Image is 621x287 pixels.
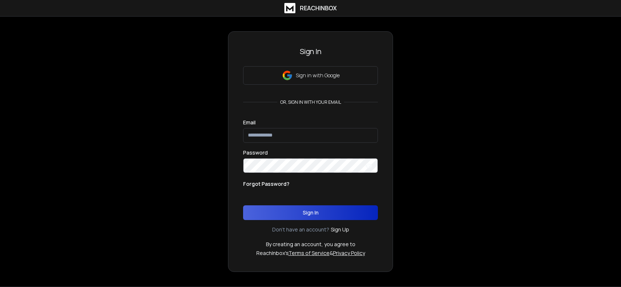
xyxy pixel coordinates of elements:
[296,72,340,79] p: Sign in with Google
[272,226,329,233] p: Don't have an account?
[256,249,365,257] p: ReachInbox's &
[331,226,349,233] a: Sign Up
[243,66,378,85] button: Sign in with Google
[243,120,256,125] label: Email
[243,46,378,57] h3: Sign In
[300,4,337,13] h1: ReachInbox
[266,241,355,248] p: By creating an account, you agree to
[333,249,365,256] a: Privacy Policy
[284,3,337,13] a: ReachInbox
[243,205,378,220] button: Sign In
[288,249,330,256] a: Terms of Service
[284,3,295,13] img: logo
[243,150,268,155] label: Password
[277,99,344,105] p: or, sign in with your email
[243,180,290,188] p: Forgot Password?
